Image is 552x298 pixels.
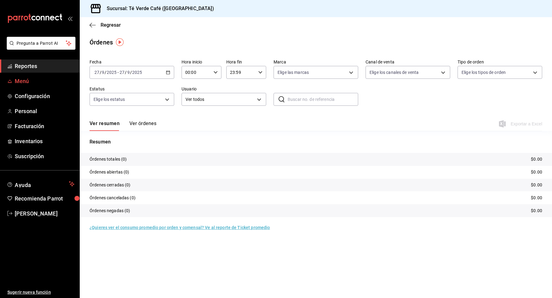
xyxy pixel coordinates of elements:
label: Marca [274,60,358,64]
button: Ver resumen [90,120,120,131]
label: Hora fin [226,60,266,64]
span: / [130,70,132,75]
img: Tooltip marker [116,38,124,46]
label: Fecha [90,60,174,64]
span: / [105,70,106,75]
span: Personal [15,107,75,115]
p: $0.00 [531,208,542,214]
input: -- [119,70,125,75]
span: Sugerir nueva función [7,289,75,296]
span: Facturación [15,122,75,130]
span: Elige los tipos de orden [462,69,506,75]
span: Ayuda [15,180,67,188]
label: Tipo de orden [458,60,542,64]
p: $0.00 [531,182,542,188]
input: Buscar no. de referencia [288,93,358,105]
span: Regresar [101,22,121,28]
span: / [100,70,102,75]
span: Pregunta a Parrot AI [17,40,66,47]
div: navigation tabs [90,120,156,131]
p: Órdenes abiertas (0) [90,169,129,175]
input: -- [127,70,130,75]
label: Canal de venta [366,60,450,64]
span: Menú [15,77,75,85]
span: Elige las marcas [278,69,309,75]
label: Estatus [90,87,174,91]
span: Recomienda Parrot [15,194,75,203]
p: Órdenes canceladas (0) [90,195,136,201]
span: Ver todos [186,96,255,103]
span: Reportes [15,62,75,70]
button: Ver órdenes [129,120,156,131]
span: / [125,70,127,75]
button: open_drawer_menu [67,16,72,21]
span: Inventarios [15,137,75,145]
button: Regresar [90,22,121,28]
a: ¿Quieres ver el consumo promedio por orden y comensal? Ve al reporte de Ticket promedio [90,225,270,230]
p: Resumen [90,138,542,146]
span: Configuración [15,92,75,100]
p: Órdenes negadas (0) [90,208,130,214]
button: Pregunta a Parrot AI [7,37,75,50]
input: -- [94,70,100,75]
span: [PERSON_NAME] [15,209,75,218]
p: $0.00 [531,195,542,201]
input: ---- [132,70,142,75]
a: Pregunta a Parrot AI [4,44,75,51]
span: Suscripción [15,152,75,160]
label: Usuario [182,87,266,91]
span: Elige los canales de venta [370,69,419,75]
div: Órdenes [90,38,113,47]
p: $0.00 [531,156,542,162]
input: ---- [106,70,117,75]
label: Hora inicio [182,60,221,64]
span: Elige los estatus [94,96,125,102]
h3: Sucursal: Té Verde Café ([GEOGRAPHIC_DATA]) [102,5,214,12]
input: -- [102,70,105,75]
span: - [117,70,119,75]
p: Órdenes cerradas (0) [90,182,131,188]
p: $0.00 [531,169,542,175]
p: Órdenes totales (0) [90,156,127,162]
